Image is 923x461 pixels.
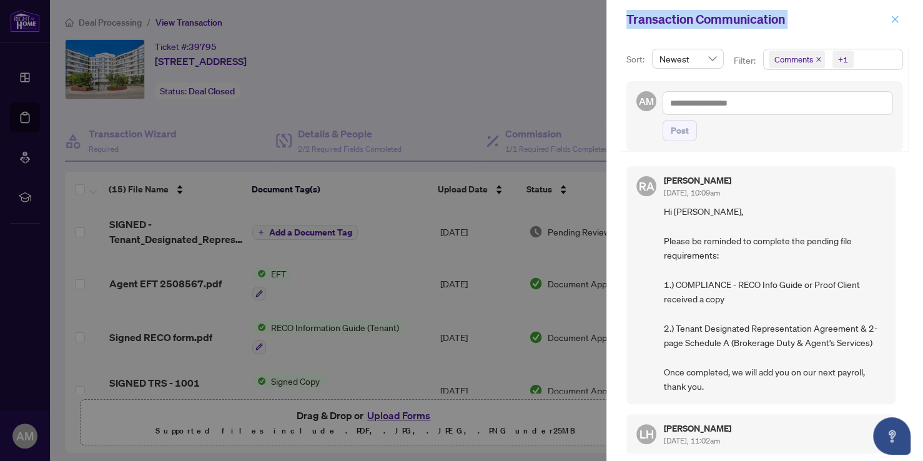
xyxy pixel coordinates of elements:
[664,176,731,185] h5: [PERSON_NAME]
[769,51,825,68] span: Comments
[838,53,848,66] div: +1
[639,425,654,443] span: LH
[664,188,720,197] span: [DATE], 10:09am
[639,94,654,109] span: AM
[816,56,822,62] span: close
[664,204,886,394] span: Hi [PERSON_NAME], Please be reminded to complete the pending file requirements: 1.) COMPLIANCE - ...
[664,436,720,445] span: [DATE], 11:02am
[639,177,654,195] span: RA
[734,54,758,67] p: Filter:
[873,417,911,455] button: Open asap
[659,49,716,68] span: Newest
[774,53,813,66] span: Comments
[626,52,647,66] p: Sort:
[663,120,697,141] button: Post
[664,424,731,433] h5: [PERSON_NAME]
[626,10,887,29] div: Transaction Communication
[891,15,899,24] span: close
